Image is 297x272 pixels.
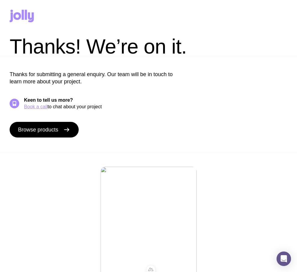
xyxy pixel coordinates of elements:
a: Book a call [24,104,47,109]
span: Thanks! We’re on it. [10,35,187,58]
a: Browse products [10,122,79,138]
h5: Keen to tell us more? [24,97,287,103]
div: Open Intercom Messenger [277,252,291,266]
span: Browse products [18,126,58,133]
div: to chat about your project [24,104,287,110]
p: Thanks for submitting a general enquiry. Our team will be in touch to learn more about your project. [10,71,183,85]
